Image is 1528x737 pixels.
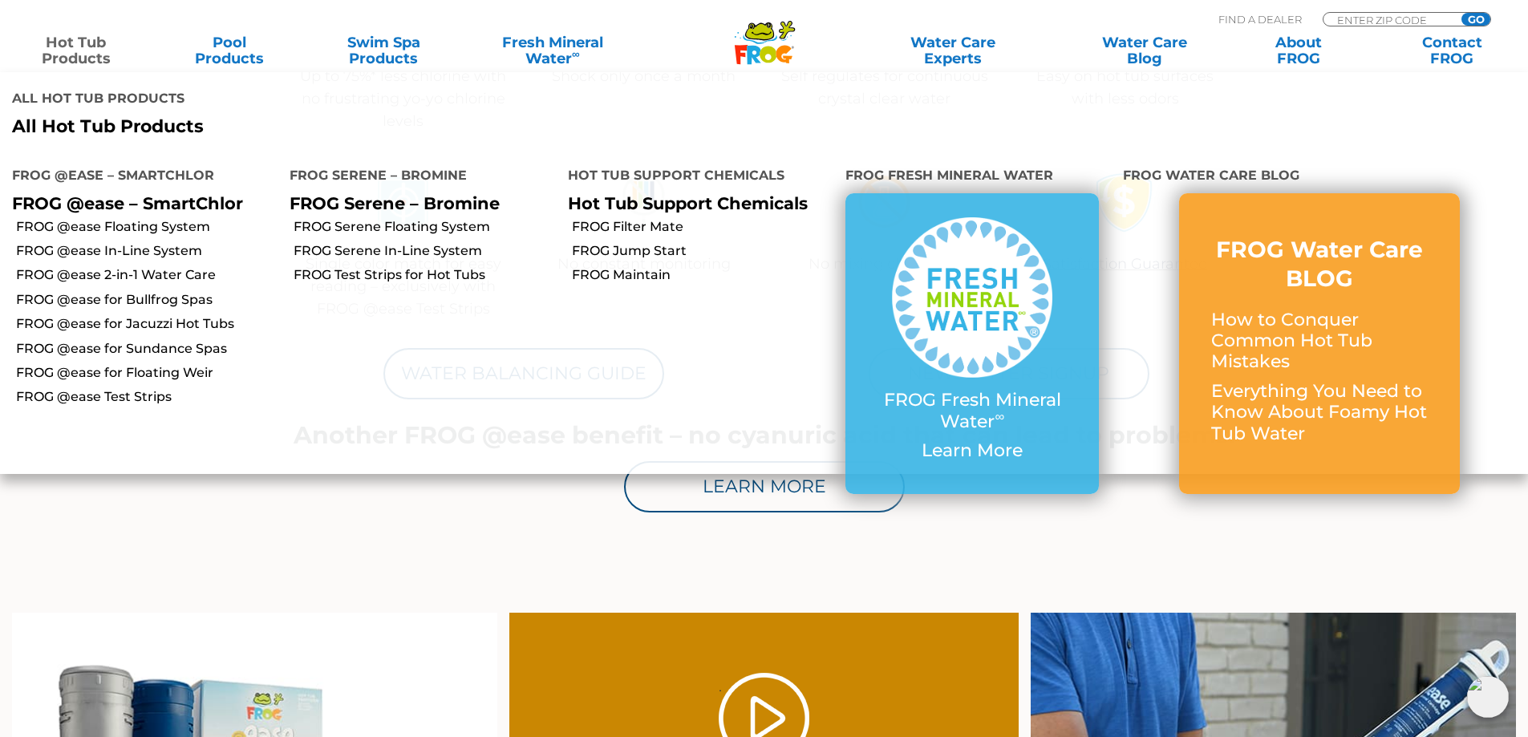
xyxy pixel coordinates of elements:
p: FROG @ease – SmartChlor [12,193,265,213]
sup: ∞ [572,47,580,60]
a: PoolProducts [170,34,290,67]
a: ContactFROG [1392,34,1512,67]
h4: FROG Fresh Mineral Water [845,161,1099,193]
img: openIcon [1467,676,1509,718]
p: FROG Fresh Mineral Water [877,390,1067,432]
h3: FROG Water Care BLOG [1211,235,1428,294]
h4: All Hot Tub Products [12,84,752,116]
a: FROG Jump Start [572,242,833,260]
a: Swim SpaProducts [324,34,444,67]
p: Everything You Need to Know About Foamy Hot Tub Water [1211,381,1428,444]
a: FROG Maintain [572,266,833,284]
a: FROG @ease In-Line System [16,242,278,260]
p: Hot Tub Support Chemicals [568,193,821,213]
a: FROG @ease for Sundance Spas [16,340,278,358]
a: FROG @ease 2-in-1 Water Care [16,266,278,284]
a: FROG Serene Floating System [294,218,555,236]
input: GO [1461,13,1490,26]
a: FROG Water Care BLOG How to Conquer Common Hot Tub Mistakes Everything You Need to Know About Foa... [1211,235,1428,452]
p: Learn More [877,440,1067,461]
a: AboutFROG [1238,34,1358,67]
p: FROG Serene – Bromine [290,193,543,213]
a: All Hot Tub Products [12,116,752,137]
a: Hot TubProducts [16,34,136,67]
p: How to Conquer Common Hot Tub Mistakes [1211,310,1428,373]
a: Fresh MineralWater∞ [477,34,627,67]
sup: ∞ [995,408,1004,424]
h4: FROG @ease – SmartChlor [12,161,265,193]
h4: Hot Tub Support Chemicals [568,161,821,193]
a: FROG @ease for Jacuzzi Hot Tubs [16,315,278,333]
a: Water CareBlog [1084,34,1204,67]
a: FROG Serene In-Line System [294,242,555,260]
a: FROG @ease for Floating Weir [16,364,278,382]
a: FROG Filter Mate [572,218,833,236]
a: FROG Fresh Mineral Water∞ Learn More [877,217,1067,469]
input: Zip Code Form [1335,13,1444,26]
a: FROG @ease Floating System [16,218,278,236]
a: FROG Test Strips for Hot Tubs [294,266,555,284]
a: Learn More [624,461,905,512]
a: FROG @ease Test Strips [16,388,278,406]
h4: FROG Serene – Bromine [290,161,543,193]
a: FROG @ease for Bullfrog Spas [16,291,278,309]
h4: FROG Water Care Blog [1123,161,1516,193]
a: Water CareExperts [856,34,1050,67]
p: Find A Dealer [1218,12,1302,26]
